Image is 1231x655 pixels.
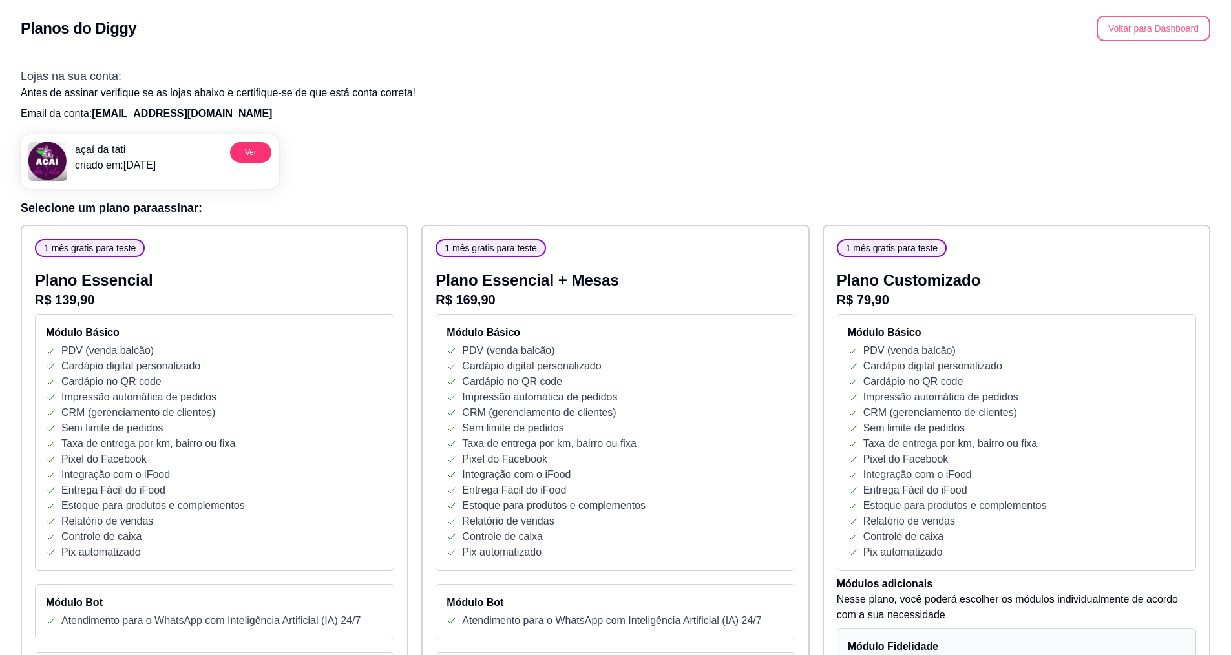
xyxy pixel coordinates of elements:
[61,529,142,545] p: Controle de caixa
[75,142,156,158] p: açaí da tati
[61,483,165,498] p: Entrega Fácil do iFood
[863,421,965,436] p: Sem limite de pedidos
[61,613,361,629] p: Atendimento para o WhatsApp com Inteligência Artificial (IA) 24/7
[46,595,383,610] h4: Módulo Bot
[21,134,279,189] a: menu logoaçaí da taticriado em:[DATE]Ver
[61,467,170,483] p: Integração com o iFood
[230,142,271,163] button: Ver
[35,291,394,309] p: R$ 139,90
[462,405,616,421] p: CRM (gerenciamento de clientes)
[863,483,967,498] p: Entrega Fácil do iFood
[92,108,272,119] span: [EMAIL_ADDRESS][DOMAIN_NAME]
[863,405,1017,421] p: CRM (gerenciamento de clientes)
[462,390,617,405] p: Impressão automática de pedidos
[61,545,141,560] p: Pix automatizado
[21,67,1210,85] h3: Lojas na sua conta:
[462,374,562,390] p: Cardápio no QR code
[61,390,216,405] p: Impressão automática de pedidos
[61,498,245,514] p: Estoque para produtos e complementos
[61,421,163,436] p: Sem limite de pedidos
[61,436,235,452] p: Taxa de entrega por km, bairro ou fixa
[1097,16,1210,41] button: Voltar para Dashboard
[35,270,394,291] p: Plano Essencial
[462,421,563,436] p: Sem limite de pedidos
[61,359,200,374] p: Cardápio digital personalizado
[39,242,141,255] span: 1 mês gratis para teste
[436,270,795,291] p: Plano Essencial + Mesas
[863,529,944,545] p: Controle de caixa
[447,325,784,340] h4: Módulo Básico
[462,613,761,629] p: Atendimento para o WhatsApp com Inteligência Artificial (IA) 24/7
[436,291,795,309] p: R$ 169,90
[462,467,571,483] p: Integração com o iFood
[462,483,566,498] p: Entrega Fácil do iFood
[462,498,646,514] p: Estoque para produtos e complementos
[61,452,147,467] p: Pixel do Facebook
[21,106,1210,121] p: Email da conta:
[848,325,1185,340] h4: Módulo Básico
[848,639,1185,654] h4: Módulo Fidelidade
[21,199,1210,217] h3: Selecione um plano para assinar :
[863,452,949,467] p: Pixel do Facebook
[837,291,1196,309] p: R$ 79,90
[863,390,1018,405] p: Impressão automática de pedidos
[462,514,554,529] p: Relatório de vendas
[28,142,67,181] img: menu logo
[447,595,784,610] h4: Módulo Bot
[863,343,956,359] p: PDV (venda balcão)
[1097,23,1210,34] a: Voltar para Dashboard
[863,545,943,560] p: Pix automatizado
[61,343,154,359] p: PDV (venda balcão)
[21,18,136,39] h2: Planos do Diggy
[863,467,972,483] p: Integração com o iFood
[462,545,542,560] p: Pix automatizado
[863,498,1047,514] p: Estoque para produtos e complementos
[837,270,1196,291] p: Plano Customizado
[462,529,543,545] p: Controle de caixa
[61,405,215,421] p: CRM (gerenciamento de clientes)
[75,158,156,173] p: criado em: [DATE]
[462,343,554,359] p: PDV (venda balcão)
[462,359,601,374] p: Cardápio digital personalizado
[21,85,1210,101] p: Antes de assinar verifique se as lojas abaixo e certifique-se de que está conta correta!
[61,374,162,390] p: Cardápio no QR code
[863,359,1002,374] p: Cardápio digital personalizado
[863,374,963,390] p: Cardápio no QR code
[837,592,1196,623] p: Nesse plano, você poderá escolher os módulos individualmente de acordo com a sua necessidade
[462,452,547,467] p: Pixel do Facebook
[841,242,943,255] span: 1 mês gratis para teste
[863,514,955,529] p: Relatório de vendas
[837,576,1196,592] h4: Módulos adicionais
[439,242,542,255] span: 1 mês gratis para teste
[61,514,153,529] p: Relatório de vendas
[863,436,1037,452] p: Taxa de entrega por km, bairro ou fixa
[462,436,636,452] p: Taxa de entrega por km, bairro ou fixa
[46,325,383,340] h4: Módulo Básico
